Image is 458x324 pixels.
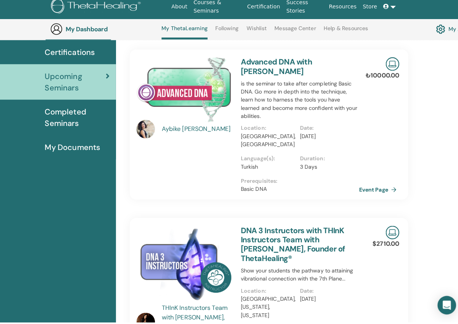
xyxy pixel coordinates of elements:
p: [GEOGRAPHIC_DATA], [GEOGRAPHIC_DATA] [238,136,292,152]
p: Turkish [238,166,292,174]
img: generic-user-icon.jpg [50,28,62,40]
p: 3 Days [296,166,350,174]
a: Following [213,31,236,43]
p: Basic DNA [238,189,355,197]
p: Language(s) : [238,158,292,166]
span: Completed Seminars [44,110,108,133]
a: Aybike [PERSON_NAME] [160,129,231,138]
img: cog.svg [431,28,440,41]
p: [DATE] [296,136,350,144]
a: Certification [241,5,279,19]
a: Courses & Seminars [188,1,241,23]
img: DNA 3 Instructors [135,229,229,308]
span: Upcoming Seminars [44,75,105,98]
h3: My Dashboard [65,31,141,38]
a: Wishlist [244,31,264,43]
p: [DATE] [296,297,350,305]
p: Date : [296,128,350,136]
a: My ThetaLearning [160,31,205,45]
a: About [166,5,188,19]
p: Show your students the pathway to attaining vibrational connection with the 7th Plane... [238,269,355,285]
span: Certifications [44,52,94,63]
a: Store [355,5,376,19]
img: Live Online Seminar [381,229,394,242]
p: Date : [296,289,350,297]
span: My Documents [44,145,99,157]
a: Advanced DNA with [PERSON_NAME] [238,62,308,81]
img: Live Online Seminar [381,62,394,76]
p: ₺10000.00 [361,76,394,85]
p: is the seminar to take after completing Basic DNA. Go more in depth into the technique, learn how... [238,84,355,124]
a: Success Stories [280,1,322,23]
img: Advanced DNA [135,62,229,126]
a: Event Page [355,187,395,199]
div: Open Intercom Messenger [432,298,450,316]
a: DNA 3 Instructors with THInK Instructors Team with [PERSON_NAME], Founder of ThetaHealing® [238,228,341,266]
a: Resources [322,5,355,19]
a: Message Center [271,31,312,43]
a: Help & Resources [319,31,363,43]
img: logo.png [50,4,142,21]
p: Location : [238,128,292,136]
img: default.jpg [135,124,153,142]
p: $2710.00 [368,242,394,251]
p: Location : [238,289,292,297]
p: Prerequisites : [238,181,355,189]
p: [GEOGRAPHIC_DATA], [US_STATE], [US_STATE] [238,297,292,321]
p: Duration : [296,158,350,166]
